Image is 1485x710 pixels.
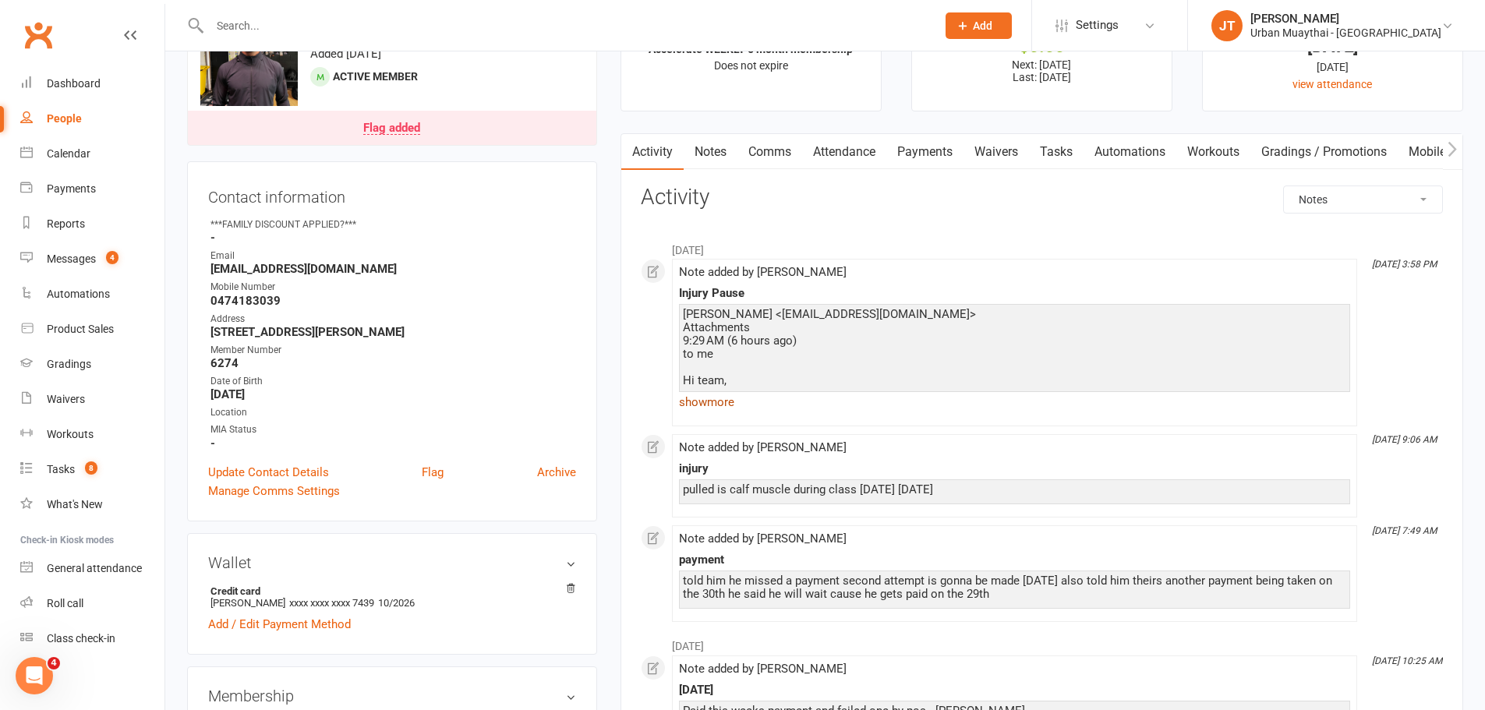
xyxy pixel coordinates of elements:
[378,597,415,609] span: 10/2026
[47,393,85,405] div: Waivers
[802,134,886,170] a: Attendance
[210,312,576,327] div: Address
[210,422,576,437] div: MIA Status
[886,134,963,170] a: Payments
[208,182,576,206] h3: Contact information
[422,463,444,482] a: Flag
[20,382,164,417] a: Waivers
[1398,134,1482,170] a: Mobile App
[210,436,576,450] strong: -
[47,323,114,335] div: Product Sales
[47,217,85,230] div: Reports
[208,482,340,500] a: Manage Comms Settings
[20,487,164,522] a: What's New
[1029,134,1084,170] a: Tasks
[210,585,568,597] strong: Credit card
[47,632,115,645] div: Class check-in
[210,325,576,339] strong: [STREET_ADDRESS][PERSON_NAME]
[1176,134,1250,170] a: Workouts
[20,347,164,382] a: Gradings
[47,182,96,195] div: Payments
[683,483,1346,496] div: pulled is calf muscle during class [DATE] [DATE]
[48,657,60,669] span: 4
[679,553,1350,567] div: payment
[1217,58,1448,76] div: [DATE]
[20,586,164,621] a: Roll call
[683,574,1346,601] div: told him he missed a payment second attempt is gonna be made [DATE] also told him theirs another ...
[20,66,164,101] a: Dashboard
[20,551,164,586] a: General attendance kiosk mode
[1217,38,1448,55] div: [DATE]
[641,630,1443,655] li: [DATE]
[1372,259,1437,270] i: [DATE] 3:58 PM
[963,134,1029,170] a: Waivers
[714,59,788,72] span: Does not expire
[47,562,142,574] div: General attendance
[679,441,1350,454] div: Note added by [PERSON_NAME]
[208,463,329,482] a: Update Contact Details
[47,428,94,440] div: Workouts
[20,101,164,136] a: People
[1250,26,1441,40] div: Urban Muaythai - [GEOGRAPHIC_DATA]
[946,12,1012,39] button: Add
[208,583,576,611] li: [PERSON_NAME]
[208,687,576,705] h3: Membership
[1372,655,1442,666] i: [DATE] 10:25 AM
[679,266,1350,279] div: Note added by [PERSON_NAME]
[679,287,1350,300] div: Injury Pause
[208,554,576,571] h3: Wallet
[1076,8,1119,43] span: Settings
[641,234,1443,259] li: [DATE]
[737,134,802,170] a: Comms
[1372,434,1437,445] i: [DATE] 9:06 AM
[210,217,576,232] div: ***FAMILY DISCOUNT APPLIED?***
[16,657,53,694] iframe: Intercom live chat
[1250,134,1398,170] a: Gradings / Promotions
[679,532,1350,546] div: Note added by [PERSON_NAME]
[106,251,118,264] span: 4
[47,253,96,265] div: Messages
[210,387,576,401] strong: [DATE]
[47,498,103,510] div: What's New
[1084,134,1176,170] a: Automations
[20,277,164,312] a: Automations
[210,356,576,370] strong: 6274
[47,147,90,160] div: Calendar
[20,417,164,452] a: Workouts
[679,462,1350,475] div: injury
[20,136,164,171] a: Calendar
[310,47,381,61] time: Added [DATE]
[679,684,1350,697] div: [DATE]
[20,207,164,242] a: Reports
[205,15,925,37] input: Search...
[20,242,164,277] a: Messages 4
[85,461,97,475] span: 8
[20,312,164,347] a: Product Sales
[537,463,576,482] a: Archive
[210,343,576,358] div: Member Number
[210,374,576,389] div: Date of Birth
[20,171,164,207] a: Payments
[210,249,576,263] div: Email
[289,597,374,609] span: xxxx xxxx xxxx 7439
[210,405,576,420] div: Location
[684,134,737,170] a: Notes
[208,615,351,634] a: Add / Edit Payment Method
[200,9,298,106] img: image1744702751.png
[47,288,110,300] div: Automations
[1211,10,1243,41] div: JT
[19,16,58,55] a: Clubworx
[926,38,1158,55] div: $0.00
[47,358,91,370] div: Gradings
[47,77,101,90] div: Dashboard
[20,621,164,656] a: Class kiosk mode
[47,463,75,475] div: Tasks
[679,391,1350,413] a: show more
[47,112,82,125] div: People
[926,58,1158,83] p: Next: [DATE] Last: [DATE]
[333,70,418,83] span: Active member
[47,597,83,609] div: Roll call
[20,452,164,487] a: Tasks 8
[210,231,576,245] strong: -
[363,122,420,135] div: Flag added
